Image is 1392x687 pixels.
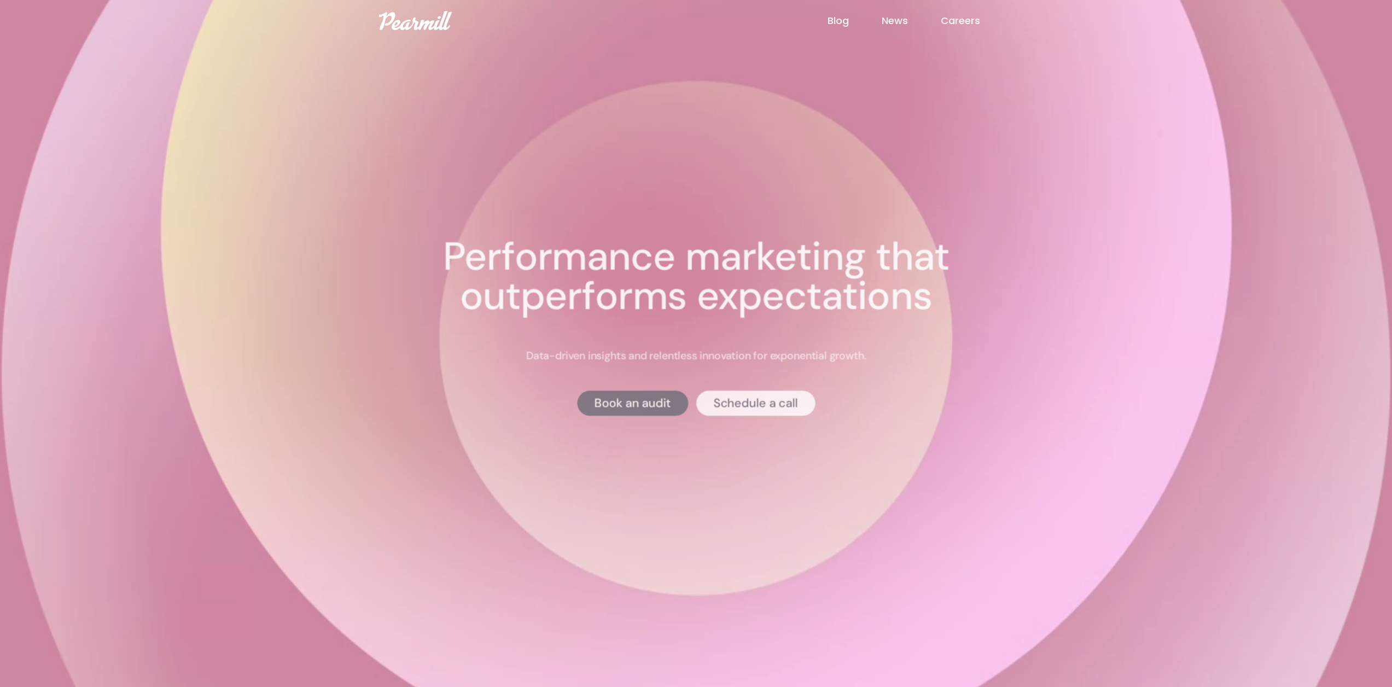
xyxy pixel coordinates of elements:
p: Data-driven insights and relentless innovation for exponential growth. [526,348,866,363]
a: Schedule a call [696,391,816,416]
a: Book an audit [577,391,688,416]
h1: Performance marketing that outperforms expectations [383,237,1008,316]
a: News [882,14,941,28]
a: Blog [828,14,882,28]
a: Careers [941,14,1013,28]
img: Pearmill logo [379,11,452,30]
